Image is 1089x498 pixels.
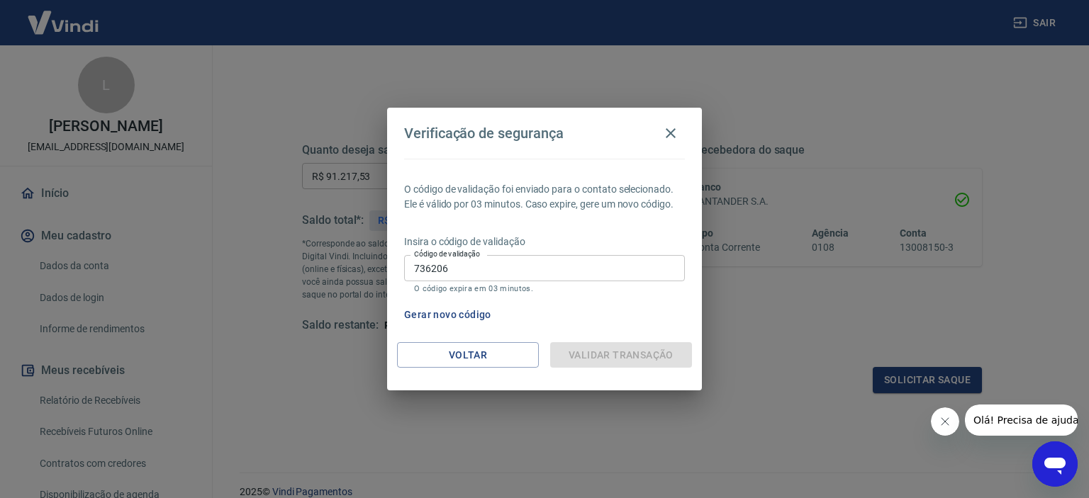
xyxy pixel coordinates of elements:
[1032,441,1078,487] iframe: Botão para abrir a janela de mensagens
[414,249,480,259] label: Código de validação
[404,125,564,142] h4: Verificação de segurança
[404,182,685,212] p: O código de validação foi enviado para o contato selecionado. Ele é válido por 03 minutos. Caso e...
[9,10,119,21] span: Olá! Precisa de ajuda?
[397,342,539,368] button: Voltar
[414,284,675,293] p: O código expira em 03 minutos.
[404,234,685,249] p: Insira o código de validação
[398,302,497,328] button: Gerar novo código
[931,407,959,436] iframe: Fechar mensagem
[965,404,1078,436] iframe: Mensagem da empresa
